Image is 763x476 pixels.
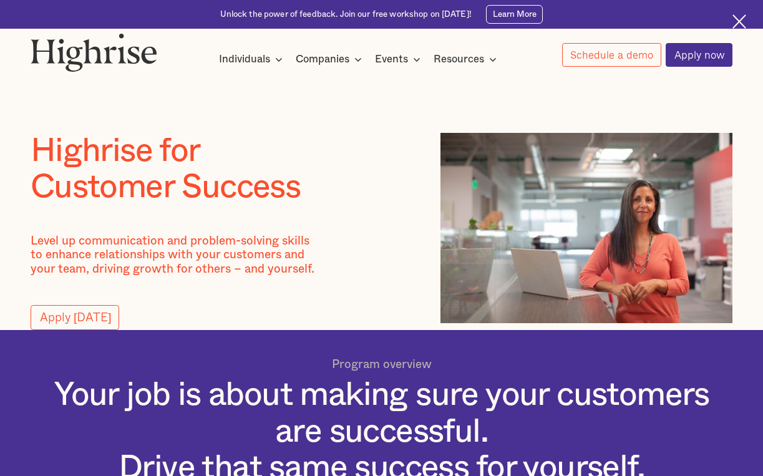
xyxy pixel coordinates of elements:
[375,52,424,67] div: Events
[375,52,408,67] div: Events
[434,52,484,67] div: Resources
[31,235,315,276] p: Level up communication and problem-solving skills to enhance relationships with your customers an...
[434,52,500,67] div: Resources
[562,43,661,66] a: Schedule a demo
[296,52,366,67] div: Companies
[31,305,119,330] a: Apply [DATE]
[296,52,349,67] div: Companies
[220,9,472,20] div: Unlock the power of feedback. Join our free workshop on [DATE]!
[332,358,432,372] p: Program overview
[31,33,157,71] img: Highrise logo
[31,133,417,206] h1: Highrise for Customer Success
[486,5,543,24] a: Learn More
[219,52,286,67] div: Individuals
[732,14,747,29] img: Cross icon
[666,43,732,67] a: Apply now
[219,52,270,67] div: Individuals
